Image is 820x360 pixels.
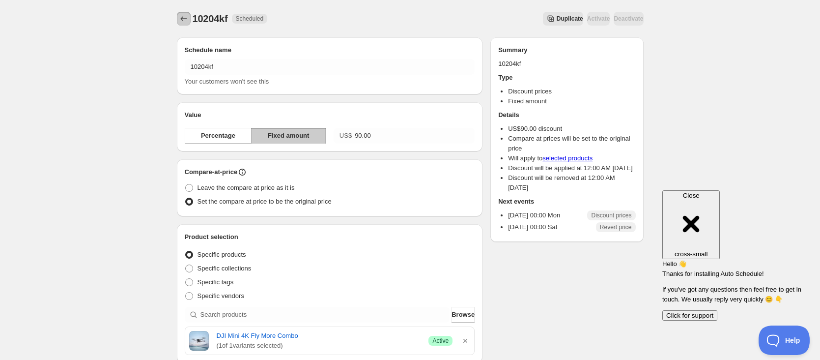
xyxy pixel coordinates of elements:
a: selected products [542,154,593,162]
span: Discount prices [591,211,631,219]
li: Discount will be applied at 12:00 AM [DATE] [508,163,635,173]
h2: Product selection [185,232,475,242]
span: US$ [339,132,352,139]
h2: Value [185,110,475,120]
button: Percentage [185,128,252,144]
span: Active [432,337,449,345]
li: Fixed amount [508,96,635,106]
input: Search products [200,307,450,323]
li: US$ 90.00 discount [508,124,635,134]
li: Discount prices [508,87,635,96]
p: 10204kf [498,59,635,69]
h2: Summary [498,45,635,55]
button: Schedules [177,12,191,26]
img: DJI Mini 4K Fly More Combo DJI Store [189,331,209,351]
span: Fixed amount [268,131,310,141]
span: Percentage [201,131,235,141]
span: Leave the compare at price as it is [198,184,295,191]
button: Fixed amount [251,128,325,144]
span: Specific products [198,251,246,258]
li: Compare at prices will be set to the original price [508,134,635,153]
h2: Schedule name [185,45,475,55]
p: [DATE] 00:00 Sat [508,222,557,232]
span: ( 1 of 1 variants selected) [217,341,421,351]
iframe: Help Scout Beacon - Messages and Notifications [657,180,816,326]
span: Specific collections [198,265,252,272]
span: Scheduled [236,15,264,23]
h2: Details [498,110,635,120]
p: [DATE] 00:00 Mon [508,210,560,220]
iframe: Help Scout Beacon - Open [759,326,810,355]
span: Specific tags [198,278,234,286]
h2: Next events [498,197,635,207]
span: 10204kf [193,13,228,24]
span: Duplicate [557,15,583,23]
h2: Type [498,73,635,83]
li: Will apply to [508,153,635,163]
span: Your customers won't see this [185,78,269,85]
button: Secondary action label [543,12,583,26]
span: Revert price [600,223,632,231]
span: Specific vendors [198,292,244,300]
li: Discount will be removed at 12:00 AM [DATE] [508,173,635,193]
button: Browse [452,307,475,323]
a: DJI Mini 4K Fly More Combo [217,331,421,341]
span: Browse [452,310,475,320]
h2: Compare-at-price [185,167,238,177]
span: Set the compare at price to be the original price [198,198,332,205]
